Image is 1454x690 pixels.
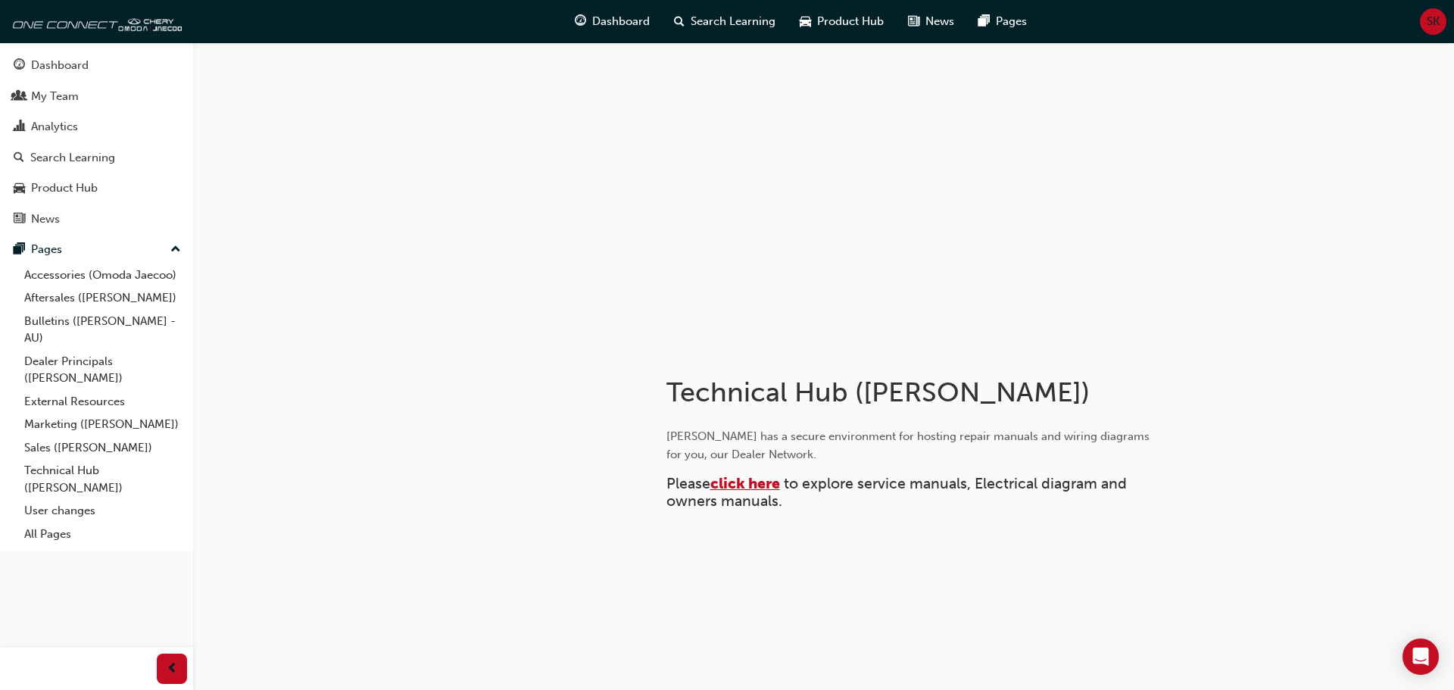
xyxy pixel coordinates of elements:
[31,88,79,105] div: My Team
[996,13,1027,30] span: Pages
[6,113,187,141] a: Analytics
[167,660,178,679] span: prev-icon
[14,213,25,226] span: news-icon
[896,6,966,37] a: news-iconNews
[18,350,187,390] a: Dealer Principals ([PERSON_NAME])
[592,13,650,30] span: Dashboard
[6,236,187,264] button: Pages
[31,57,89,74] div: Dashboard
[1427,13,1440,30] span: SK
[31,211,60,228] div: News
[170,240,181,260] span: up-icon
[14,151,24,165] span: search-icon
[666,475,1131,510] span: to explore service manuals, Electrical diagram and owners manuals.
[18,310,187,350] a: Bulletins ([PERSON_NAME] - AU)
[691,13,775,30] span: Search Learning
[6,205,187,233] a: News
[14,243,25,257] span: pages-icon
[575,12,586,31] span: guage-icon
[14,90,25,104] span: people-icon
[966,6,1039,37] a: pages-iconPages
[908,12,919,31] span: news-icon
[666,429,1153,461] span: [PERSON_NAME] has a secure environment for hosting repair manuals and wiring diagrams for you, ou...
[1420,8,1446,35] button: SK
[978,12,990,31] span: pages-icon
[6,48,187,236] button: DashboardMy TeamAnalyticsSearch LearningProduct HubNews
[710,475,780,492] a: click here
[18,436,187,460] a: Sales ([PERSON_NAME])
[18,523,187,546] a: All Pages
[18,264,187,287] a: Accessories (Omoda Jaecoo)
[30,149,115,167] div: Search Learning
[31,241,62,258] div: Pages
[6,83,187,111] a: My Team
[6,174,187,202] a: Product Hub
[800,12,811,31] span: car-icon
[8,6,182,36] img: oneconnect
[18,499,187,523] a: User changes
[788,6,896,37] a: car-iconProduct Hub
[666,376,1163,409] h1: Technical Hub ([PERSON_NAME])
[817,13,884,30] span: Product Hub
[14,182,25,195] span: car-icon
[6,144,187,172] a: Search Learning
[662,6,788,37] a: search-iconSearch Learning
[18,286,187,310] a: Aftersales ([PERSON_NAME])
[925,13,954,30] span: News
[18,390,187,414] a: External Resources
[18,459,187,499] a: Technical Hub ([PERSON_NAME])
[1403,638,1439,675] div: Open Intercom Messenger
[563,6,662,37] a: guage-iconDashboard
[14,59,25,73] span: guage-icon
[31,118,78,136] div: Analytics
[674,12,685,31] span: search-icon
[18,413,187,436] a: Marketing ([PERSON_NAME])
[14,120,25,134] span: chart-icon
[31,180,98,197] div: Product Hub
[6,52,187,80] a: Dashboard
[666,475,710,492] span: Please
